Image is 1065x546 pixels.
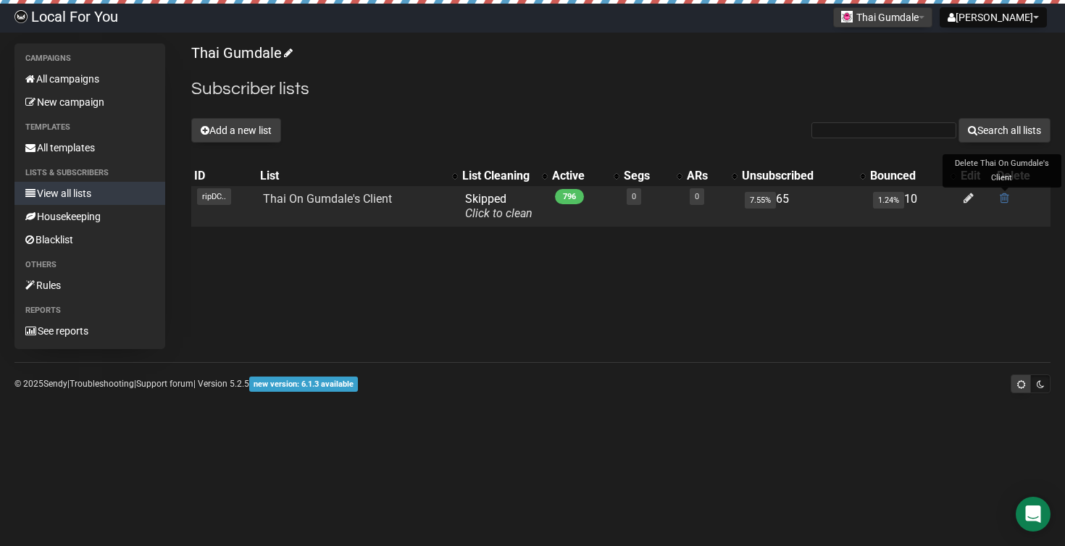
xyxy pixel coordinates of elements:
[14,164,165,182] li: Lists & subscribers
[191,166,257,186] th: ID: No sort applied, sorting is disabled
[873,192,904,209] span: 1.24%
[867,166,958,186] th: Bounced: No sort applied, activate to apply an ascending sort
[197,188,231,205] span: ripDC..
[621,166,683,186] th: Segs: No sort applied, activate to apply an ascending sort
[191,76,1051,102] h2: Subscriber lists
[191,118,281,143] button: Add a new list
[459,166,549,186] th: List Cleaning: No sort applied, activate to apply an ascending sort
[958,118,1051,143] button: Search all lists
[43,379,67,389] a: Sendy
[249,379,358,389] a: new version: 6.1.3 available
[263,192,392,206] a: Thai On Gumdale's Client
[194,169,254,183] div: ID
[14,319,165,343] a: See reports
[14,274,165,297] a: Rules
[552,169,606,183] div: Active
[14,302,165,319] li: Reports
[687,169,724,183] div: ARs
[191,44,291,62] a: Thai Gumdale
[867,186,958,227] td: 10
[549,166,621,186] th: Active: No sort applied, activate to apply an ascending sort
[462,169,535,183] div: List Cleaning
[695,192,699,201] a: 0
[465,192,532,220] span: Skipped
[14,182,165,205] a: View all lists
[14,91,165,114] a: New campaign
[14,376,358,392] p: © 2025 | | | Version 5.2.5
[833,7,932,28] button: Thai Gumdale
[14,205,165,228] a: Housekeeping
[870,169,943,183] div: Bounced
[1016,497,1051,532] div: Open Intercom Messenger
[465,206,532,220] a: Click to clean
[14,67,165,91] a: All campaigns
[14,50,165,67] li: Campaigns
[940,7,1047,28] button: [PERSON_NAME]
[70,379,134,389] a: Troubleshooting
[739,186,867,227] td: 65
[555,189,584,204] span: 796
[632,192,636,201] a: 0
[745,192,776,209] span: 7.55%
[14,136,165,159] a: All templates
[260,169,445,183] div: List
[14,228,165,251] a: Blacklist
[257,166,459,186] th: List: No sort applied, activate to apply an ascending sort
[841,11,853,22] img: 885.png
[739,166,867,186] th: Unsubscribed: No sort applied, activate to apply an ascending sort
[249,377,358,392] span: new version: 6.1.3 available
[14,256,165,274] li: Others
[14,10,28,23] img: d61d2441668da63f2d83084b75c85b29
[624,169,669,183] div: Segs
[684,166,739,186] th: ARs: No sort applied, activate to apply an ascending sort
[742,169,853,183] div: Unsubscribed
[136,379,193,389] a: Support forum
[943,154,1061,188] div: Delete Thai On Gumdale's Client
[14,119,165,136] li: Templates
